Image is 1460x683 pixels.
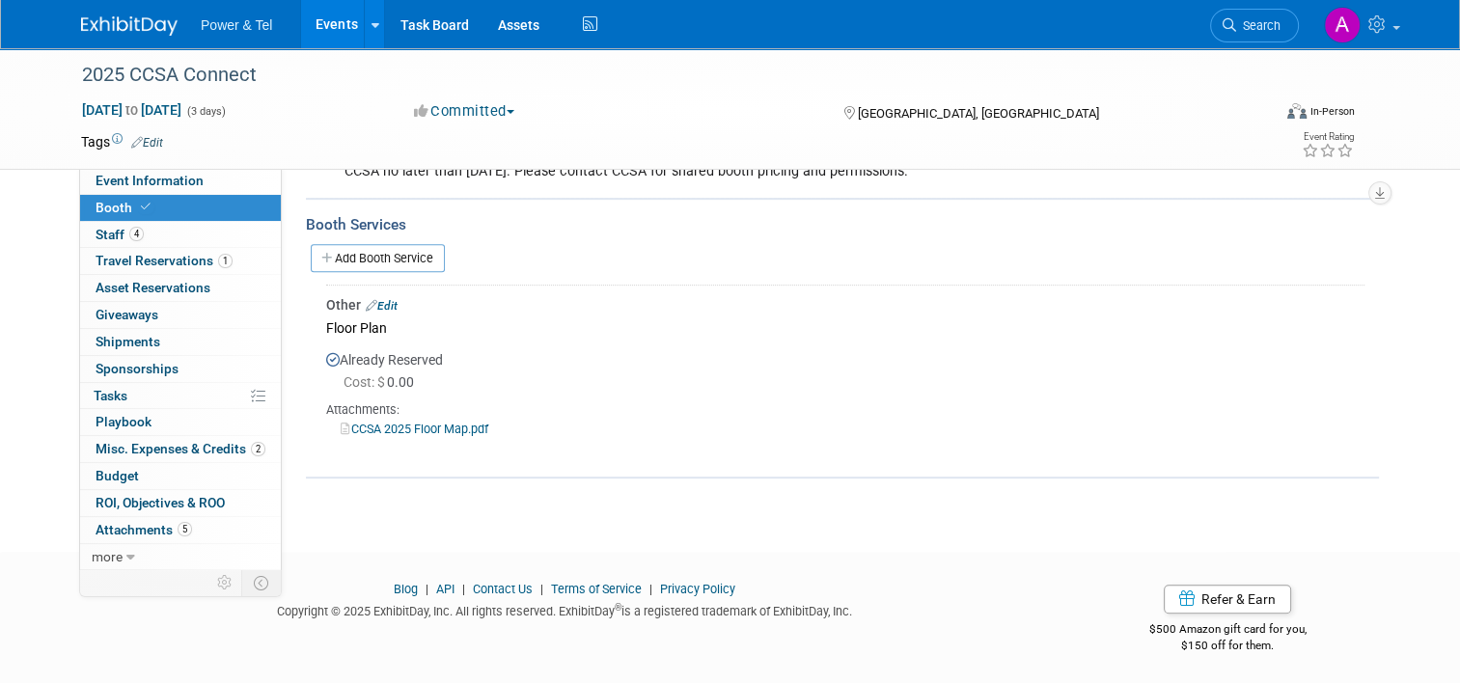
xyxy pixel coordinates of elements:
[344,374,387,390] span: Cost: $
[129,227,144,241] span: 4
[1309,104,1355,119] div: In-Person
[96,280,210,295] span: Asset Reservations
[80,463,281,489] a: Budget
[326,341,1364,453] div: Already Reserved
[1164,585,1291,614] a: Refer & Earn
[645,582,657,596] span: |
[218,254,233,268] span: 1
[457,582,470,596] span: |
[81,598,1047,620] div: Copyright © 2025 ExhibitDay, Inc. All rights reserved. ExhibitDay is a registered trademark of Ex...
[421,582,433,596] span: |
[96,334,160,349] span: Shipments
[1167,100,1355,129] div: Event Format
[1076,638,1379,654] div: $150 off for them.
[96,522,192,537] span: Attachments
[75,58,1247,93] div: 2025 CCSA Connect
[92,549,123,564] span: more
[536,582,548,596] span: |
[1210,9,1299,42] a: Search
[96,200,154,215] span: Booth
[1302,132,1354,142] div: Event Rating
[366,299,398,313] a: Edit
[96,441,265,456] span: Misc. Expenses & Credits
[201,17,272,33] span: Power & Tel
[80,168,281,194] a: Event Information
[436,582,455,596] a: API
[551,582,642,596] a: Terms of Service
[326,314,1364,341] div: Floor Plan
[80,356,281,382] a: Sponsorships
[178,522,192,536] span: 5
[341,422,488,436] a: CCSA 2025 Floor Map.pdf
[306,214,1379,235] div: Booth Services
[80,544,281,570] a: more
[96,414,152,429] span: Playbook
[80,329,281,355] a: Shipments
[80,302,281,328] a: Giveaways
[344,374,422,390] span: 0.00
[326,295,1364,314] div: Other
[1324,7,1361,43] img: Alina Dorion
[80,248,281,274] a: Travel Reservations1
[251,442,265,456] span: 2
[81,16,178,36] img: ExhibitDay
[326,401,1364,419] div: Attachments:
[242,570,282,595] td: Toggle Event Tabs
[615,602,621,613] sup: ®
[96,253,233,268] span: Travel Reservations
[311,244,445,272] a: Add Booth Service
[80,222,281,248] a: Staff4
[80,383,281,409] a: Tasks
[96,495,225,510] span: ROI, Objectives & ROO
[96,468,139,483] span: Budget
[660,582,735,596] a: Privacy Policy
[858,106,1099,121] span: [GEOGRAPHIC_DATA], [GEOGRAPHIC_DATA]
[1236,18,1281,33] span: Search
[141,202,151,212] i: Booth reservation complete
[131,136,163,150] a: Edit
[80,490,281,516] a: ROI, Objectives & ROO
[81,132,163,151] td: Tags
[94,388,127,403] span: Tasks
[185,105,226,118] span: (3 days)
[80,517,281,543] a: Attachments5
[394,582,418,596] a: Blog
[1287,103,1307,119] img: Format-Inperson.png
[473,582,533,596] a: Contact Us
[96,173,204,188] span: Event Information
[123,102,141,118] span: to
[80,436,281,462] a: Misc. Expenses & Credits2
[80,195,281,221] a: Booth
[96,227,144,242] span: Staff
[80,275,281,301] a: Asset Reservations
[80,409,281,435] a: Playbook
[407,101,522,122] button: Committed
[96,307,158,322] span: Giveaways
[1076,609,1379,653] div: $500 Amazon gift card for you,
[96,361,179,376] span: Sponsorships
[81,101,182,119] span: [DATE] [DATE]
[208,570,242,595] td: Personalize Event Tab Strip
